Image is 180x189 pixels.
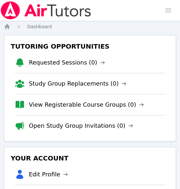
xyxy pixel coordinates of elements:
[9,41,171,52] h3: Tutoring Opportunities
[27,24,52,29] span: Dashboard
[29,100,144,109] a: View Registerable Course Groups (0)
[29,58,105,67] a: Requested Sessions (0)
[4,23,176,30] nav: Breadcrumb
[27,23,52,30] a: Dashboard
[29,79,126,88] a: Study Group Replacements (0)
[9,152,171,164] h3: Your Account
[29,170,68,179] a: Edit Profile
[29,121,133,130] a: Open Study Group Invitations (0)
